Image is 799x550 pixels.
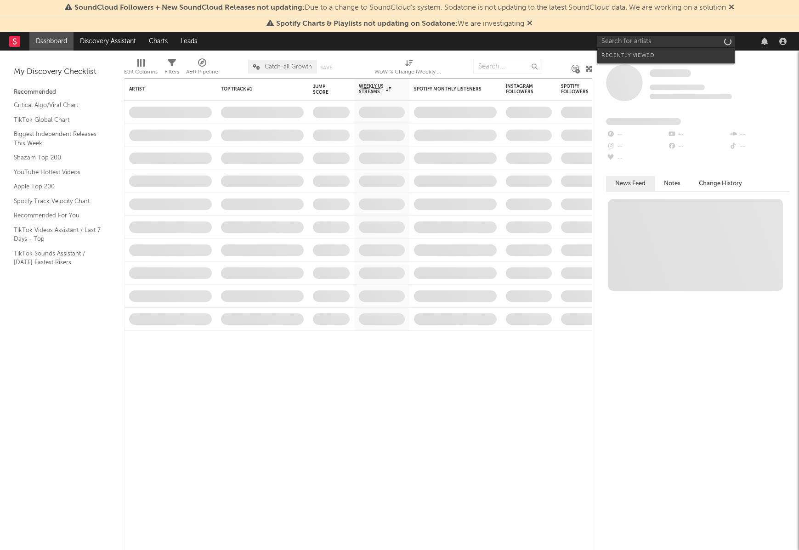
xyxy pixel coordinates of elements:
[14,115,101,125] a: TikTok Global Chart
[276,20,455,28] span: Spotify Charts & Playlists not updating on Sodatone
[164,55,179,82] div: Filters
[606,118,681,125] span: Fans Added by Platform
[221,86,290,92] div: Top Track #1
[650,85,705,90] span: Tracking Since: [DATE]
[729,4,734,11] span: Dismiss
[14,181,101,192] a: Apple Top 200
[29,32,74,51] a: Dashboard
[473,60,542,74] input: Search...
[14,249,101,267] a: TikTok Sounds Assistant / [DATE] Fastest Risers
[667,129,728,141] div: --
[129,86,198,92] div: Artist
[655,176,690,191] button: Notes
[606,141,667,153] div: --
[14,87,110,98] div: Recommended
[124,67,158,78] div: Edit Columns
[667,141,728,153] div: --
[164,67,179,78] div: Filters
[276,20,524,28] span: : We are investigating
[601,50,730,61] div: Recently Viewed
[14,67,110,78] div: My Discovery Checklist
[313,84,336,95] div: Jump Score
[690,176,751,191] button: Change History
[414,86,483,92] div: Spotify Monthly Listeners
[186,67,218,78] div: A&R Pipeline
[142,32,174,51] a: Charts
[74,4,726,11] span: : Due to a change to SoundCloud's system, Sodatone is not updating to the latest SoundCloud data....
[650,94,732,99] span: 0 fans last week
[650,69,691,77] span: Some Artist
[14,167,101,177] a: YouTube Hottest Videos
[186,55,218,82] div: A&R Pipeline
[359,84,384,95] span: Weekly US Streams
[174,32,204,51] a: Leads
[14,100,101,110] a: Critical Algo/Viral Chart
[14,210,101,221] a: Recommended For You
[124,55,158,82] div: Edit Columns
[597,36,735,47] input: Search for artists
[506,84,538,95] div: Instagram Followers
[606,153,667,164] div: --
[14,196,101,206] a: Spotify Track Velocity Chart
[606,129,667,141] div: --
[14,225,101,244] a: TikTok Videos Assistant / Last 7 Days - Top
[729,129,790,141] div: --
[265,64,312,70] span: Catch-all Growth
[74,32,142,51] a: Discovery Assistant
[14,153,101,163] a: Shazam Top 200
[320,65,332,70] button: Save
[606,176,655,191] button: News Feed
[374,67,443,78] div: WoW % Change (Weekly US Streams)
[729,141,790,153] div: --
[74,4,302,11] span: SoundCloud Followers + New SoundCloud Releases not updating
[650,69,691,78] a: Some Artist
[561,84,593,95] div: Spotify Followers
[14,129,101,148] a: Biggest Independent Releases This Week
[374,55,443,82] div: WoW % Change (Weekly US Streams)
[527,20,533,28] span: Dismiss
